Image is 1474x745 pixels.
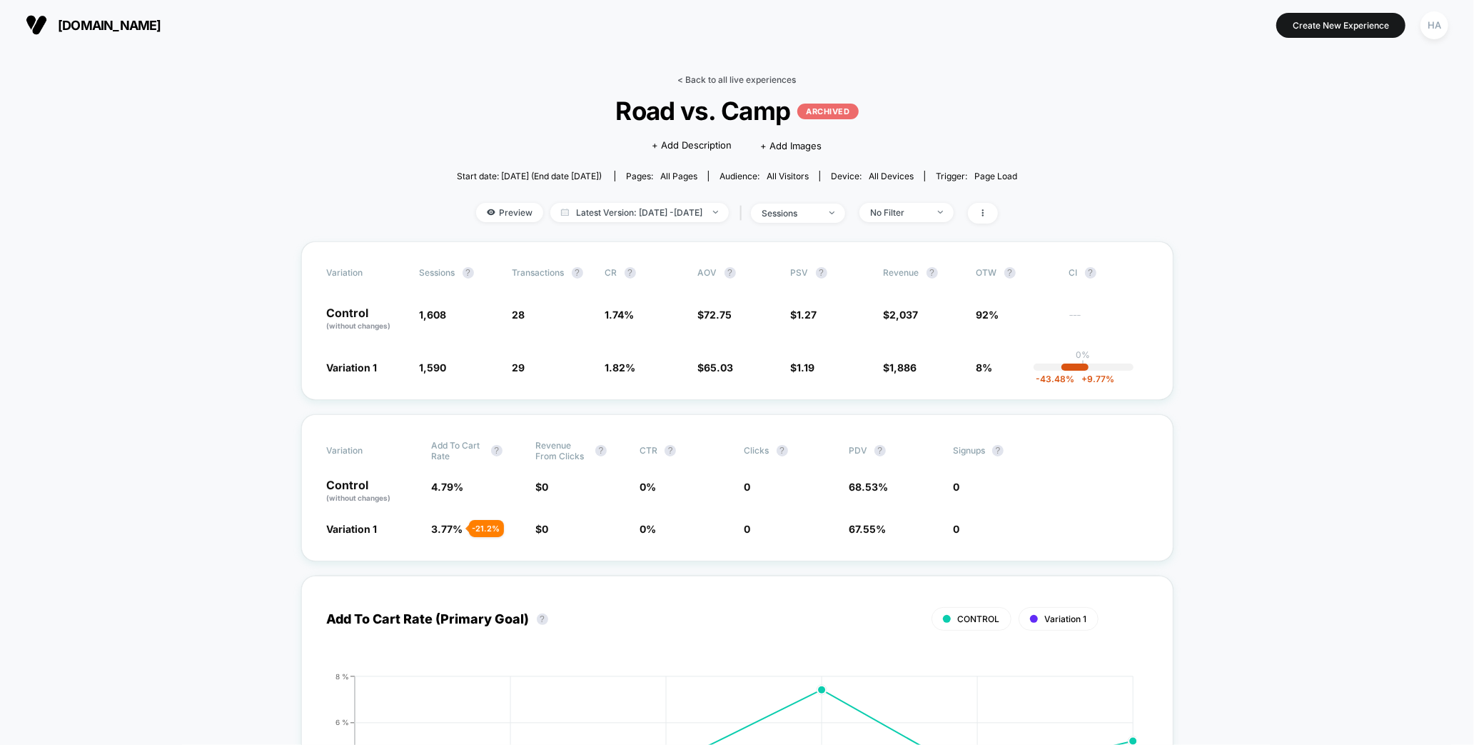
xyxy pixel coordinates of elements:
[958,614,1000,624] span: CONTROL
[26,14,47,36] img: Visually logo
[327,361,378,374] span: Variation 1
[1420,11,1448,39] div: HA
[1036,374,1074,384] span: -43.48 %
[513,267,565,278] span: Transactions
[469,520,504,537] div: - 21.2 %
[572,267,583,279] button: ?
[874,445,886,456] button: ?
[1416,11,1453,40] button: HA
[791,361,815,374] span: $
[829,211,834,214] img: end
[652,139,732,153] span: + Add Description
[678,74,797,85] a: < Back to all live experiences
[1004,267,1016,279] button: ?
[976,361,993,374] span: 8%
[797,104,858,119] p: ARCHIVED
[431,440,484,461] span: Add To Cart Rate
[1045,614,1087,624] span: Variation 1
[884,361,917,374] span: $
[849,481,888,493] span: 68.53 %
[513,309,525,321] span: 28
[485,96,989,126] span: Road vs. Camp
[327,267,405,279] span: Variation
[791,267,809,278] span: PSV
[777,445,788,456] button: ?
[431,481,463,493] span: 4.79 %
[698,309,732,321] span: $
[791,309,817,321] span: $
[1085,267,1096,279] button: ?
[605,361,636,374] span: 1.82 %
[58,18,161,33] span: [DOMAIN_NAME]
[936,171,1017,181] div: Trigger:
[550,203,729,222] span: Latest Version: [DATE] - [DATE]
[660,171,697,181] span: all pages
[640,523,656,535] span: 0 %
[705,309,732,321] span: 72.75
[420,267,455,278] span: Sessions
[816,267,827,279] button: ?
[797,361,815,374] span: 1.19
[420,309,447,321] span: 1,608
[1074,374,1114,384] span: 9.77 %
[535,481,548,493] span: $
[869,171,914,181] span: all devices
[625,267,636,279] button: ?
[640,445,657,456] span: CTR
[1069,267,1148,279] span: CI
[953,445,985,456] span: Signups
[605,309,635,321] span: 1.74 %
[21,14,166,36] button: [DOMAIN_NAME]
[713,211,718,214] img: end
[1082,360,1085,371] p: |
[698,361,734,374] span: $
[953,481,959,493] span: 0
[431,523,463,535] span: 3.77 %
[976,267,1055,279] span: OTW
[626,171,697,181] div: Pages:
[561,209,569,216] img: calendar
[420,361,447,374] span: 1,590
[762,208,819,219] div: sessions
[542,523,548,535] span: 0
[535,440,588,461] span: Revenue From Clicks
[327,523,378,535] span: Variation 1
[725,267,736,279] button: ?
[1276,13,1405,38] button: Create New Experience
[1076,349,1091,360] p: 0%
[974,171,1017,181] span: Page Load
[797,309,817,321] span: 1.27
[720,171,809,181] div: Audience:
[953,523,959,535] span: 0
[476,203,543,222] span: Preview
[819,171,924,181] span: Device:
[327,321,391,330] span: (without changes)
[605,267,617,278] span: CR
[884,267,919,278] span: Revenue
[927,267,938,279] button: ?
[457,171,602,181] span: Start date: [DATE] (End date [DATE])
[849,445,867,456] span: PDV
[1069,311,1148,331] span: ---
[1081,374,1087,384] span: +
[890,309,919,321] span: 2,037
[938,211,943,214] img: end
[767,171,809,181] span: All Visitors
[698,267,717,278] span: AOV
[992,445,1004,456] button: ?
[491,445,503,456] button: ?
[736,203,751,224] span: |
[327,307,405,331] p: Control
[705,361,734,374] span: 65.03
[542,481,548,493] span: 0
[335,718,349,726] tspan: 6 %
[535,523,548,535] span: $
[327,479,417,504] p: Control
[744,523,751,535] span: 0
[744,445,769,456] span: Clicks
[870,207,927,218] div: No Filter
[976,309,999,321] span: 92%
[640,481,656,493] span: 0 %
[890,361,917,374] span: 1,886
[513,361,525,374] span: 29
